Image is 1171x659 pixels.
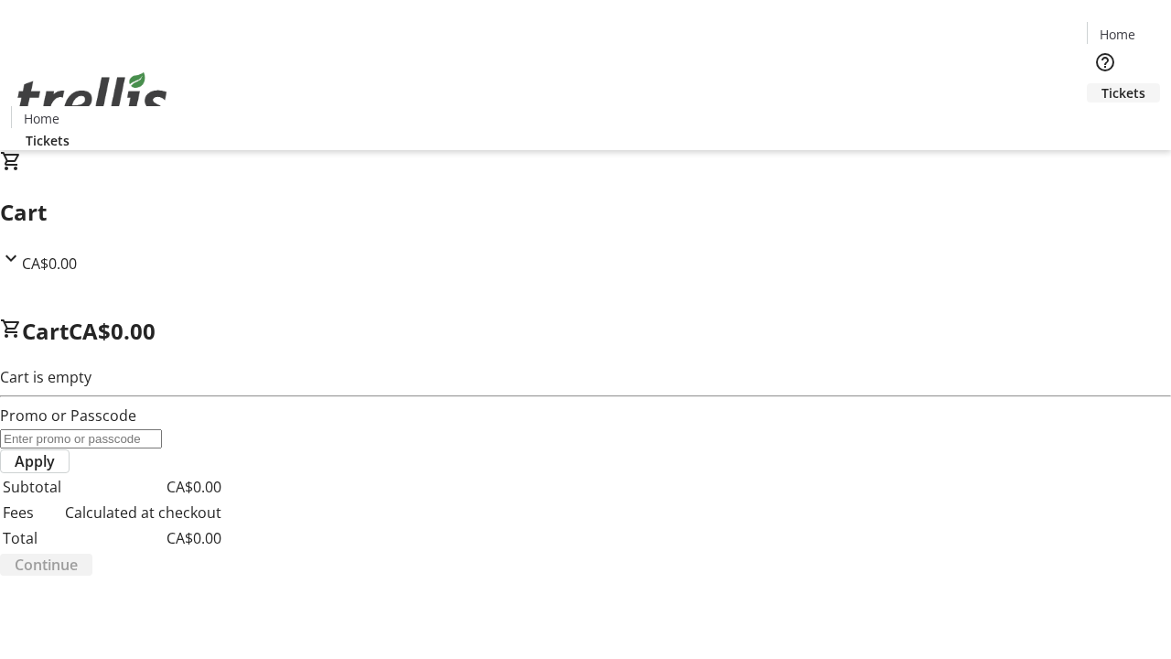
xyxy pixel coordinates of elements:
[1101,83,1145,103] span: Tickets
[24,109,59,128] span: Home
[2,526,62,550] td: Total
[26,131,70,150] span: Tickets
[22,254,77,274] span: CA$0.00
[1087,103,1123,139] button: Cart
[69,316,156,346] span: CA$0.00
[12,109,70,128] a: Home
[11,131,84,150] a: Tickets
[1087,44,1123,81] button: Help
[11,52,174,144] img: Orient E2E Organization jVxkaWNjuz's Logo
[15,450,55,472] span: Apply
[2,501,62,524] td: Fees
[64,526,222,550] td: CA$0.00
[1100,25,1135,44] span: Home
[1088,25,1146,44] a: Home
[1087,83,1160,103] a: Tickets
[64,475,222,499] td: CA$0.00
[2,475,62,499] td: Subtotal
[64,501,222,524] td: Calculated at checkout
